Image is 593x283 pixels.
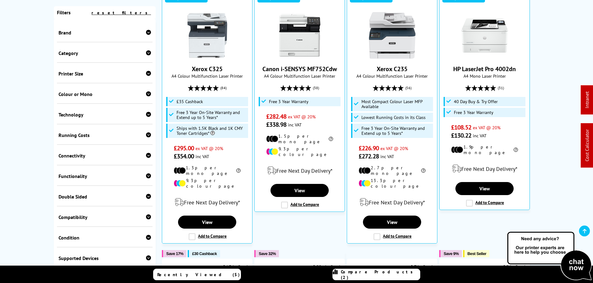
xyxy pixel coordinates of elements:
div: Supported Devices [59,255,151,261]
a: Recently Viewed (5) [153,269,241,280]
li: 9.3p per colour page [174,178,241,189]
div: Colour or Mono [59,91,151,97]
span: A4 Colour Multifunction Laser Printer [350,73,434,79]
span: £130.22 [451,131,471,139]
button: Save 32% [254,250,279,257]
span: Best Seller [468,251,487,256]
div: Compatibility [59,214,151,220]
div: 7 In Stock [407,264,434,270]
a: Compare Products (2) [332,269,420,280]
div: modal_delivery [258,162,341,179]
span: A4 Colour Multifunction Laser Printer [165,73,249,79]
button: £30 Cashback [188,250,220,257]
span: £272.28 [359,152,379,160]
span: £338.98 [266,121,286,129]
a: Canon i-SENSYS MF752Cdw [262,65,337,73]
span: £295.00 [174,144,194,152]
img: Xerox C325 [184,12,231,59]
a: Xerox C325 [184,54,231,60]
li: 2.7p per mono page [359,165,426,176]
div: 99+ In Stock [310,264,341,270]
a: Xerox C325 [192,65,223,73]
span: (31) [498,82,504,94]
div: modal_delivery [165,194,249,211]
span: £108.52 [451,123,471,131]
span: Compare Products (2) [341,269,420,280]
label: Add to Compare [189,233,227,240]
div: Technology [59,112,151,118]
span: A4 Mono Laser Printer [443,73,526,79]
span: £282.48 [266,112,286,121]
div: Running Costs [59,132,151,138]
span: ex VAT @ 20% [195,145,223,151]
a: HP LaserJet Pro 4002dn [461,54,508,60]
span: Ships with 1.5K Black and 1K CMY Toner Cartridges* [176,126,247,136]
li: 9.3p per colour page [266,146,333,157]
li: 1.3p per mono page [174,165,241,176]
a: Xerox C235 [377,65,407,73]
div: modal_delivery [350,194,434,211]
label: Add to Compare [281,202,319,208]
span: inc VAT [380,153,394,159]
div: Connectivity [59,153,151,159]
img: Xerox C235 [369,12,416,59]
button: Save 17% [162,250,186,257]
a: HP LaserJet Pro 4002dn [453,65,516,73]
div: Brand [59,30,151,36]
span: £354.00 [174,152,194,160]
label: Add to Compare [374,233,412,240]
span: Most Compact Colour Laser MFP Available [361,99,432,109]
a: View [455,182,513,195]
span: Free 3 Year Warranty [454,110,493,115]
span: Save 17% [166,251,183,256]
img: HP LaserJet Pro 4002dn [461,12,508,59]
div: Double Sided [59,194,151,200]
a: Canon i-SENSYS MF752Cdw [276,54,323,60]
div: Condition [59,235,151,241]
span: Free 3 Year On-Site Warranty and Extend up to 5 Years* [176,110,247,120]
span: Filters [57,9,71,16]
span: Save 32% [259,251,276,256]
span: ex VAT @ 20% [288,114,316,120]
span: inc VAT [473,133,487,139]
li: 1.5p per mono page [266,133,333,144]
span: (56) [405,82,412,94]
span: Recently Viewed (5) [157,272,240,277]
span: (38) [313,82,319,94]
label: Add to Compare [466,200,504,207]
span: (84) [220,82,227,94]
span: Save 9% [444,251,459,256]
li: 1.9p per mono page [451,144,518,155]
span: £35 Cashback [176,99,203,104]
span: ex VAT @ 20% [380,145,408,151]
span: A4 Colour Multifunction Laser Printer [258,73,341,79]
a: View [363,216,421,229]
span: Free 3 Year On-Site Warranty and Extend up to 5 Years* [361,126,432,136]
div: Functionality [59,173,151,179]
img: Open Live Chat window [506,231,593,282]
button: Save 9% [439,250,462,257]
a: View [271,184,328,197]
div: Category [59,50,151,56]
div: 9 In Stock [500,264,527,270]
a: Xerox C235 [369,54,416,60]
div: 13 In Stock [220,264,249,270]
div: modal_delivery [443,160,526,177]
a: Cost Calculator [584,130,590,162]
span: 40 Day Buy & Try Offer [454,99,498,104]
button: Best Seller [463,250,490,257]
a: Intranet [584,92,590,108]
span: Free 3 Year Warranty [269,99,308,104]
img: Canon i-SENSYS MF752Cdw [276,12,323,59]
span: inc VAT [288,122,302,128]
a: View [178,216,236,229]
a: reset filters [92,10,151,16]
span: inc VAT [195,153,209,159]
span: £226.90 [359,144,379,152]
div: Printer Size [59,71,151,77]
span: Lowest Running Costs in its Class [361,115,426,120]
span: ex VAT @ 20% [473,125,501,130]
span: £30 Cashback [192,251,217,256]
li: 13.3p per colour page [359,178,426,189]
